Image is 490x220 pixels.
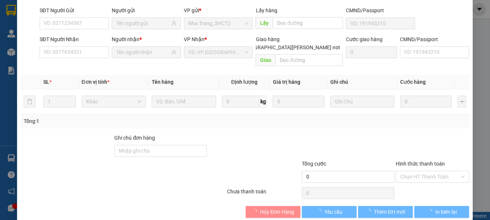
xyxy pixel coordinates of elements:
[24,96,36,107] button: delete
[246,206,301,218] button: Hủy Đơn Hàng
[415,206,469,218] button: In biên lai
[40,6,109,14] div: SĐT Người Gửi
[82,79,109,85] span: Đơn vị tính
[400,96,452,107] input: 0
[43,79,49,85] span: SL
[273,79,300,85] span: Giá trị hàng
[152,79,173,85] span: Tên hàng
[346,46,397,58] input: Cước giao hàng
[273,17,343,29] input: Dọc đường
[435,208,457,216] span: In biên lai
[400,79,426,85] span: Cước hàng
[256,54,276,66] span: Giao
[256,17,273,29] span: Lấy
[184,6,253,14] div: VP gửi
[171,50,176,55] span: user
[346,6,415,14] div: CMND/Passport
[273,96,324,107] input: 0
[260,208,294,216] span: Hủy Đơn Hàng
[184,36,205,42] span: VP Nhận
[330,96,395,107] input: Ghi Chú
[256,36,280,42] span: Giao hàng
[239,43,343,51] span: [GEOGRAPHIC_DATA][PERSON_NAME] nơi
[24,117,190,125] div: Tổng: 1
[86,96,142,107] span: Khác
[346,36,382,42] label: Cước giao hàng
[252,209,260,214] span: loading
[396,161,445,167] label: Hình thức thanh toán
[112,6,181,14] div: Người gửi
[256,7,277,13] span: Lấy hàng
[115,145,207,157] input: Ghi chú đơn hàng
[358,206,413,218] button: Thêm ĐH mới
[40,35,109,43] div: SĐT Người Nhận
[427,209,435,214] span: loading
[374,208,405,216] span: Thêm ĐH mới
[302,161,327,167] span: Tổng cước
[226,187,301,200] div: Chưa thanh toán
[152,96,216,107] input: VD: Bàn, Ghế
[346,17,415,29] input: VD: 191943210
[116,48,170,56] input: Tên người nhận
[327,75,398,89] th: Ghi chú
[316,209,324,214] span: loading
[171,21,176,26] span: user
[324,208,342,216] span: Yêu cầu
[112,35,181,43] div: Người nhận
[400,35,469,43] div: CMND/Passport
[260,96,267,107] span: kg
[276,54,343,66] input: Dọc đường
[302,206,357,218] button: Yêu cầu
[188,18,249,29] span: Nha Trang_3HCT2
[458,96,466,107] button: plus
[115,135,155,141] label: Ghi chú đơn hàng
[366,209,374,214] span: loading
[116,19,170,27] input: Tên người gửi
[231,79,257,85] span: Định lượng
